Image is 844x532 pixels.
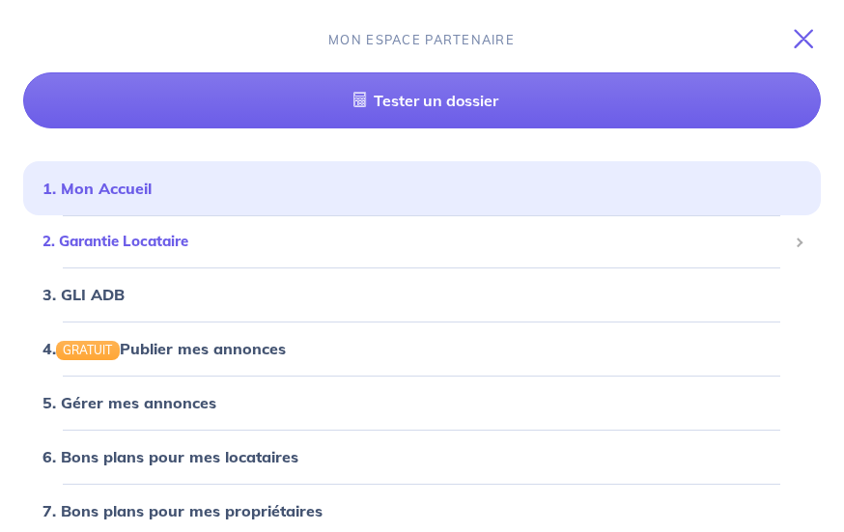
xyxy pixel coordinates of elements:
a: Tester un dossier [23,72,821,128]
a: 3. GLI ADB [42,285,125,304]
p: MON ESPACE PARTENAIRE [329,31,516,49]
a: 6. Bons plans pour mes locataires [42,447,298,466]
div: 3. GLI ADB [23,275,821,314]
div: 6. Bons plans pour mes locataires [23,437,821,476]
a: 7. Bons plans pour mes propriétaires [42,501,323,520]
a: 5. Gérer mes annonces [42,393,216,412]
span: 2. Garantie Locataire [42,231,787,253]
a: 1. Mon Accueil [42,179,152,198]
div: 5. Gérer mes annonces [23,383,821,422]
div: 2. Garantie Locataire [23,223,821,261]
button: Toggle navigation [771,14,844,64]
a: 4.GRATUITPublier mes annonces [42,339,287,358]
div: 1. Mon Accueil [23,169,821,208]
div: 7. Bons plans pour mes propriétaires [23,491,821,530]
div: 4.GRATUITPublier mes annonces [23,329,821,368]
